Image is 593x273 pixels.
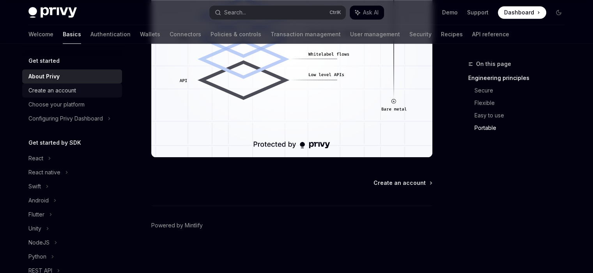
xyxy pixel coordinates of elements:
div: Choose your platform [28,100,85,109]
a: Policies & controls [211,25,261,44]
span: Ctrl K [329,9,341,16]
div: About Privy [28,72,60,81]
a: About Privy [22,69,122,83]
a: User management [350,25,400,44]
a: Connectors [170,25,201,44]
div: React native [28,168,60,177]
a: Security [409,25,432,44]
div: Android [28,196,49,205]
button: Toggle dark mode [552,6,565,19]
button: Ask AI [350,5,384,19]
a: Welcome [28,25,53,44]
div: Configuring Privy Dashboard [28,114,103,123]
a: Create an account [22,83,122,97]
h5: Get started by SDK [28,138,81,147]
div: React [28,154,43,163]
div: Flutter [28,210,44,219]
a: Recipes [441,25,463,44]
a: Authentication [90,25,131,44]
a: Easy to use [474,109,571,122]
a: Dashboard [498,6,546,19]
a: Wallets [140,25,160,44]
span: On this page [476,59,511,69]
a: Transaction management [271,25,341,44]
a: Support [467,9,489,16]
a: Create an account [374,179,432,187]
a: Secure [474,84,571,97]
span: Create an account [374,179,426,187]
div: Swift [28,182,41,191]
button: Search...CtrlK [209,5,346,19]
div: Unity [28,224,41,233]
span: Dashboard [504,9,534,16]
a: Demo [442,9,458,16]
div: NodeJS [28,238,50,247]
a: API reference [472,25,509,44]
div: Create an account [28,86,76,95]
a: Powered by Mintlify [151,222,203,229]
a: Basics [63,25,81,44]
a: Flexible [474,97,571,109]
h5: Get started [28,56,60,66]
div: Python [28,252,46,261]
a: Portable [474,122,571,134]
a: Engineering principles [468,72,571,84]
img: dark logo [28,7,77,18]
a: Choose your platform [22,97,122,112]
span: Ask AI [363,9,379,16]
div: Search... [224,8,246,17]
